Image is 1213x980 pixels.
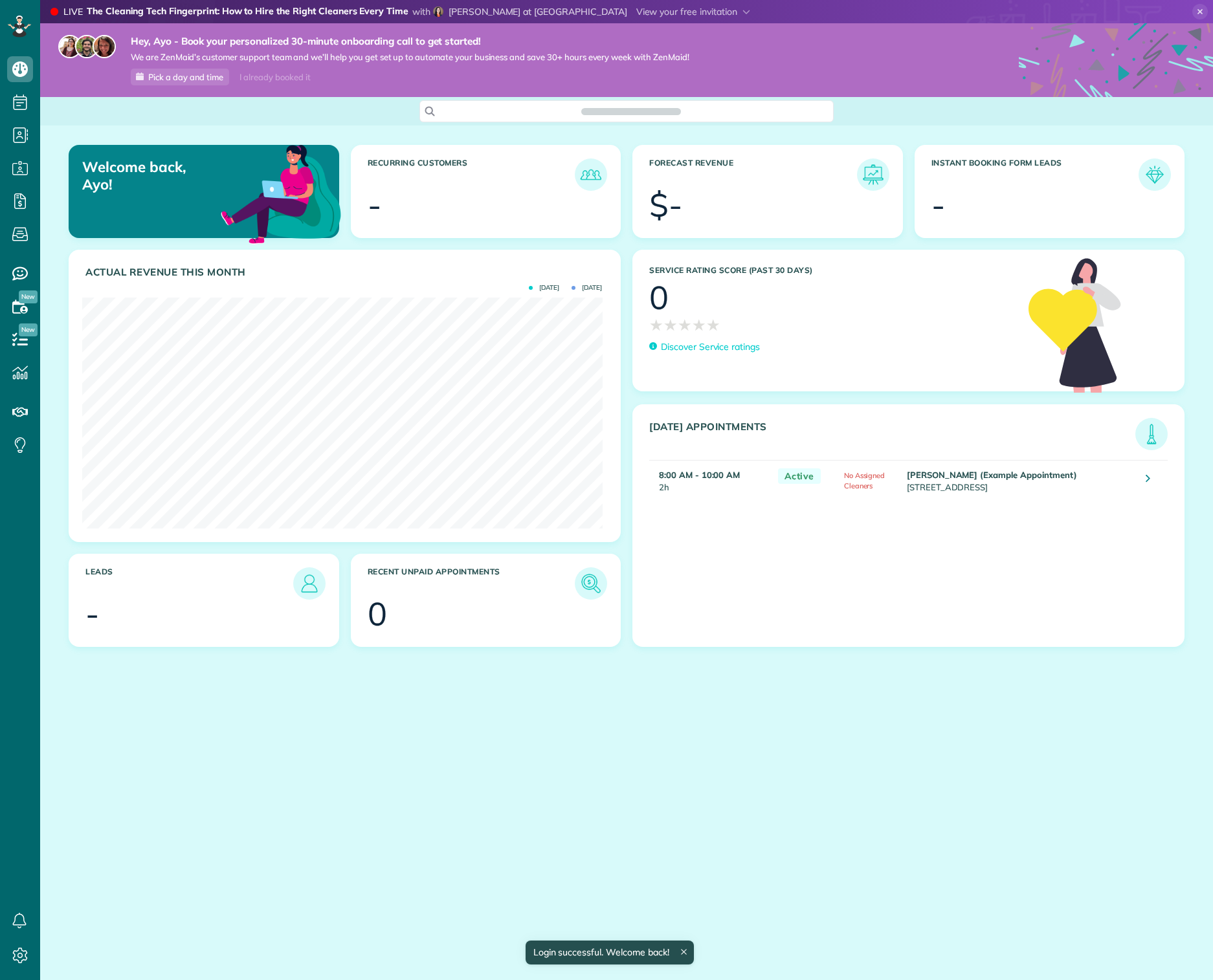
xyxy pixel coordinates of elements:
strong: The Cleaning Tech Fingerprint: How to Hire the Right Cleaners Every Time [87,5,408,19]
span: Search ZenMaid… [594,105,667,118]
strong: Hey, Ayo - Book your personalized 30-minute onboarding call to get started! [131,35,689,48]
span: ★ [678,314,692,336]
strong: 8:00 AM - 10:00 AM [659,470,740,480]
a: Pick a day and time [131,69,229,85]
span: We are ZenMaid’s customer support team and we’ll help you get set up to automate your business an... [131,52,689,63]
div: $- [649,189,682,221]
div: 0 [649,281,669,314]
img: icon_leads-1bed01f49abd5b7fead27621c3d59655bb73ed531f8eeb49469d10e621d6b896.png [296,571,322,596]
span: ★ [663,314,678,336]
h3: Actual Revenue this month [85,267,607,278]
div: - [368,189,381,221]
h3: Leads [85,567,293,600]
span: ★ [706,314,720,336]
a: Discover Service ratings [649,340,760,354]
span: Pick a day and time [148,72,223,82]
img: michelle-19f622bdf1676172e81f8f8fba1fb50e276960ebfe0243fe18214015130c80e4.jpg [93,35,116,58]
img: icon_todays_appointments-901f7ab196bb0bea1936b74009e4eb5ffbc2d2711fa7634e0d609ed5ef32b18b.png [1139,421,1164,447]
span: ★ [649,314,663,336]
span: Active [778,468,821,485]
td: 2h [649,460,772,500]
img: icon_form_leads-04211a6a04a5b2264e4ee56bc0799ec3eb69b7e499cbb523a139df1d13a81ae0.png [1142,162,1168,188]
td: [STREET_ADDRESS] [904,460,1137,500]
div: I already booked it [232,69,318,85]
div: 0 [368,598,387,630]
span: ★ [692,314,706,336]
h3: Recent unpaid appointments [368,567,575,600]
span: [PERSON_NAME] at [GEOGRAPHIC_DATA] [449,6,627,17]
div: - [85,598,99,630]
h3: Service Rating score (past 30 days) [649,266,1016,275]
img: jorge-587dff0eeaa6aab1f244e6dc62b8924c3b6ad411094392a53c71c6c4a576187d.jpg [75,35,98,58]
h3: Recurring Customers [368,158,575,191]
span: No Assigned Cleaners [844,471,885,490]
span: New [19,290,38,303]
img: dashboard_welcome-42a62b7d889689a78055ac9021e634bf52bae3f8056760290aed330b23ab8690.png [218,130,344,256]
h3: Forecast Revenue [649,158,857,191]
span: [DATE] [572,285,602,291]
img: icon_unpaid_appointments-47b8ce3997adf2238b356f14209ab4cced10bd1f174958f3ca8f1d0dd7fffeee.png [578,571,604,596]
div: - [931,189,945,221]
img: icon_recurring_customers-cf858462ba22bcd05b5a5880d41d6543d210077de5bb9ebc9590e49fd87d84ed.png [578,162,604,188]
h3: Instant Booking Form Leads [931,158,1139,191]
img: maria-72a9807cf96188c08ef61303f053569d2e2a8a1cde33d635c8a3ac13582a053d.jpg [58,35,82,58]
span: New [19,323,38,336]
img: libby-de-lucien-77da18b5e327069b8864256f4561c058dd9510108410bc45ca77b9bc9613edd4.jpg [433,6,443,17]
span: with [412,6,430,17]
p: Welcome back, Ayo! [82,158,252,193]
h3: [DATE] Appointments [649,421,1135,450]
img: icon_forecast_revenue-8c13a41c7ed35a8dcfafea3cbb826a0462acb37728057bba2d056411b612bbbe.png [860,162,886,188]
p: Discover Service ratings [661,340,760,354]
span: [DATE] [529,285,559,291]
div: Login successful. Welcome back! [525,941,693,964]
strong: [PERSON_NAME] (Example Appointment) [907,470,1077,480]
